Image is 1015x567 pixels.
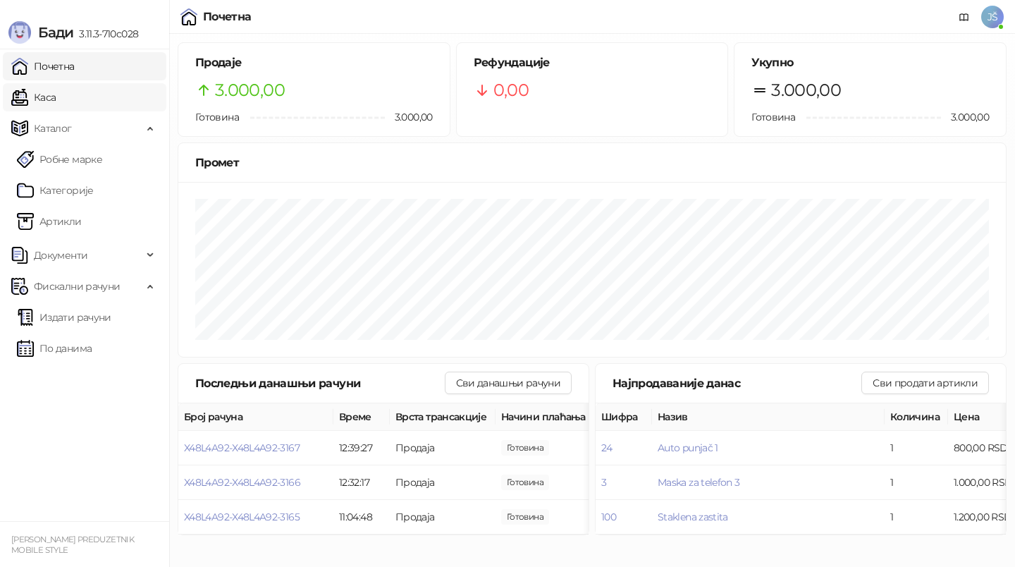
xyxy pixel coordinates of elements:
td: Продаја [390,500,496,535]
div: Промет [195,154,989,171]
th: Број рачуна [178,403,333,431]
h5: Рефундације [474,54,711,71]
a: ArtikliАртикли [17,207,82,236]
button: X48L4A92-X48L4A92-3167 [184,441,300,454]
th: Назив [652,403,885,431]
td: 1 [885,465,948,500]
a: По данима [17,334,92,362]
img: Logo [8,21,31,44]
span: 3.000,00 [215,77,285,104]
span: Каталог [34,114,72,142]
a: Почетна [11,52,75,80]
span: Готовина [751,111,795,123]
td: 11:04:48 [333,500,390,535]
span: 3.000,00 [771,77,841,104]
a: Издати рачуни [17,303,111,331]
span: Готовина [195,111,239,123]
td: 12:32:17 [333,465,390,500]
span: 0,00 [493,77,529,104]
div: Почетна [203,11,252,23]
span: 3.11.3-710c028 [73,28,138,40]
h5: Укупно [751,54,989,71]
button: 100 [601,511,616,523]
span: 1.200,00 [501,509,549,525]
span: 1.000,00 [501,475,549,490]
th: Количина [885,403,948,431]
span: 800,00 [501,440,549,456]
button: 3 [601,476,606,489]
span: Документи [34,241,87,269]
th: Шифра [596,403,652,431]
a: Робне марке [17,145,102,173]
span: 3.000,00 [941,109,989,125]
a: Категорије [17,176,94,205]
button: Staklena zastita [658,511,728,523]
th: Време [333,403,390,431]
td: 12:39:27 [333,431,390,465]
button: X48L4A92-X48L4A92-3166 [184,476,300,489]
button: Сви данашњи рачуни [445,372,572,394]
span: JŠ [981,6,1004,28]
td: 1 [885,431,948,465]
th: Начини плаћања [496,403,636,431]
span: Бади [38,24,73,41]
a: Каса [11,83,56,111]
button: X48L4A92-X48L4A92-3165 [184,511,300,523]
td: Продаја [390,431,496,465]
button: 24 [601,441,613,454]
span: 3.000,00 [385,109,433,125]
a: Документација [953,6,976,28]
button: Maska za telefon 3 [658,476,739,489]
div: Најпродаваније данас [613,374,861,392]
th: Врста трансакције [390,403,496,431]
h5: Продаје [195,54,433,71]
span: Фискални рачуни [34,272,120,300]
button: Auto punjač 1 [658,441,718,454]
button: Сви продати артикли [861,372,989,394]
td: 1 [885,500,948,535]
small: [PERSON_NAME] PREDUZETNIK MOBILE STYLE [11,535,134,555]
div: Последњи данашњи рачуни [195,374,445,392]
td: Продаја [390,465,496,500]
